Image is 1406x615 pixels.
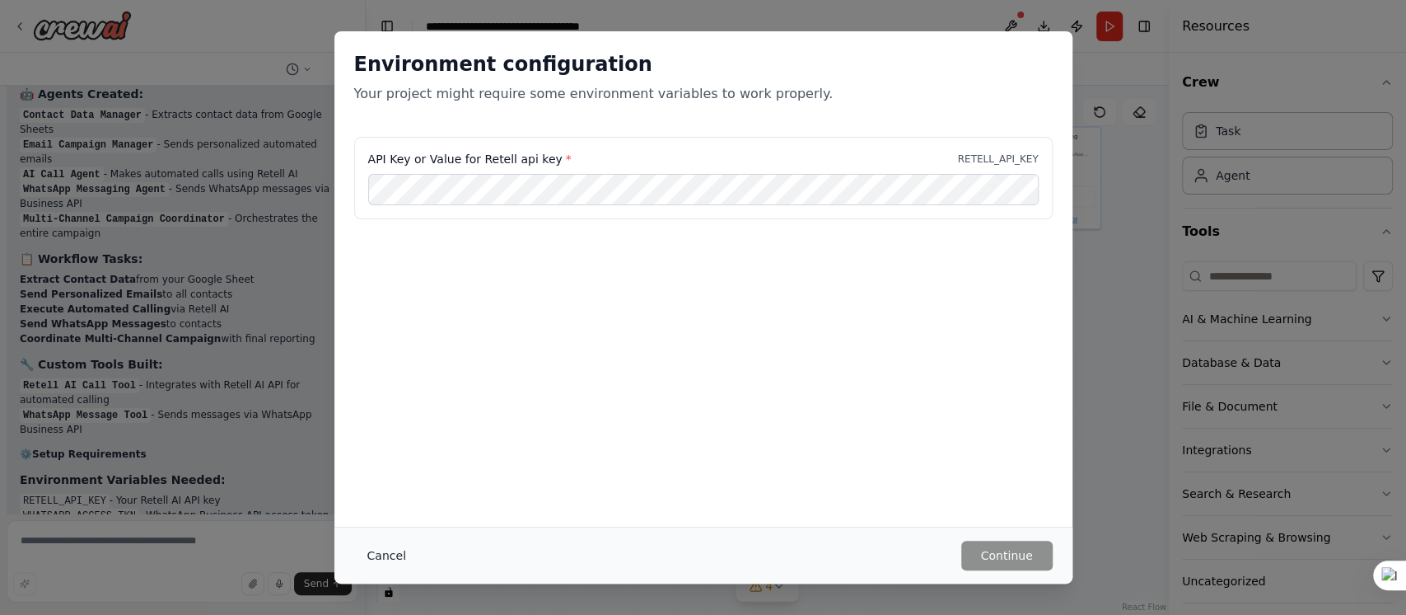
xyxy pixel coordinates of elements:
button: Continue [961,541,1053,570]
button: Cancel [354,541,419,570]
p: RETELL_API_KEY [958,153,1039,166]
h2: Environment configuration [354,51,1053,77]
p: Your project might require some environment variables to work properly. [354,84,1053,104]
label: API Key or Value for Retell api key [368,151,572,167]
